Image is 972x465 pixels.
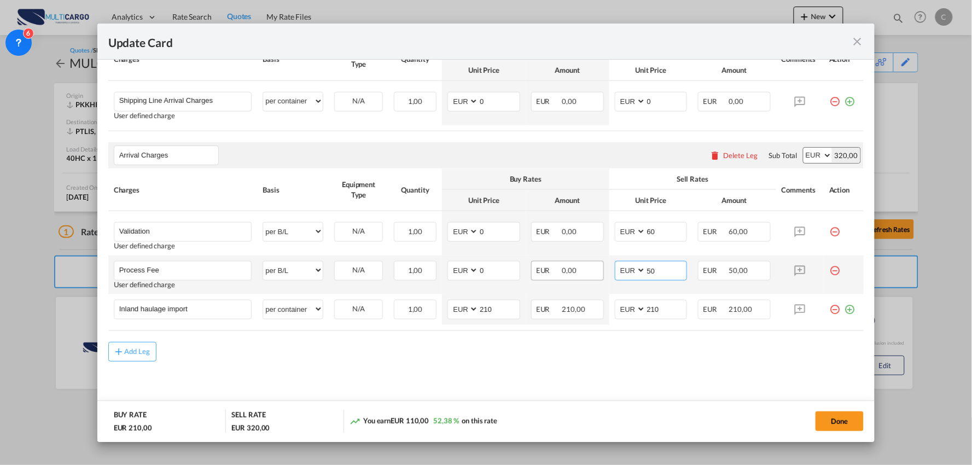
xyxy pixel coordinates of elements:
[536,97,561,106] span: EUR
[829,92,840,103] md-icon: icon-minus-circle-outline red-400-fg
[114,112,252,120] div: User defined charge
[108,34,851,48] div: Update Card
[433,416,459,425] span: 52,38 %
[335,261,382,278] div: N/A
[263,92,323,110] select: per container
[335,92,382,109] div: N/A
[394,54,436,64] div: Quantity
[263,185,323,195] div: Basis
[692,60,776,81] th: Amount
[334,49,383,69] div: Equipment Type
[350,416,497,427] div: You earn on this rate
[536,305,561,313] span: EUR
[408,266,423,275] span: 1,00
[829,222,840,233] md-icon: icon-minus-circle-outline red-400-fg
[124,348,150,355] div: Add Leg
[703,227,727,236] span: EUR
[824,38,864,80] th: Action
[526,190,609,211] th: Amount
[408,227,423,236] span: 1,00
[816,411,864,431] button: Done
[844,300,855,311] md-icon: icon-plus-circle-outline green-400-fg
[114,92,252,109] md-input-container: Shipping Line Arrival Charges
[844,92,855,103] md-icon: icon-plus-circle-outline green-400-fg
[703,97,727,106] span: EUR
[829,300,840,311] md-icon: icon-minus-circle-outline red-400-fg
[536,266,561,275] span: EUR
[114,54,252,64] div: Charges
[776,38,824,80] th: Comments
[615,174,771,184] div: Sell Rates
[114,300,252,317] md-input-container: Inland haulage import
[447,174,603,184] div: Buy Rates
[703,266,727,275] span: EUR
[479,261,520,278] input: 0
[729,97,744,106] span: 0,00
[479,92,520,109] input: 0
[114,423,152,433] div: EUR 210,00
[231,423,270,433] div: EUR 320,00
[609,190,693,211] th: Unit Price
[729,305,752,313] span: 210,00
[408,97,423,106] span: 1,00
[479,300,520,317] input: 210
[394,185,436,195] div: Quantity
[829,261,840,272] md-icon: icon-minus-circle-outline red-400-fg
[108,342,156,362] button: Add Leg
[350,416,360,427] md-icon: icon-trending-up
[729,266,748,275] span: 50,00
[114,281,252,289] div: User defined charge
[119,300,252,317] input: Charge Name
[263,54,323,64] div: Basis
[609,60,693,81] th: Unit Price
[562,266,577,275] span: 0,00
[391,416,429,425] span: EUR 110,00
[776,168,824,211] th: Comments
[526,60,609,81] th: Amount
[724,151,758,160] div: Delete Leg
[113,346,124,357] md-icon: icon-plus md-link-fg s20
[479,223,520,239] input: 0
[646,92,687,109] input: 0
[335,300,382,317] div: N/A
[562,305,585,313] span: 210,00
[729,227,748,236] span: 60,00
[832,148,860,163] div: 320,00
[824,168,864,211] th: Action
[442,190,526,211] th: Unit Price
[114,261,252,278] md-input-container: Process Fee
[114,242,252,250] div: User defined charge
[114,185,252,195] div: Charges
[692,190,776,211] th: Amount
[646,261,687,278] input: 50
[263,261,323,279] select: per B/L
[114,223,252,239] md-input-container: Validation
[119,92,252,109] input: Charge Name
[119,147,218,164] input: Leg Name
[263,223,323,240] select: per B/L
[769,150,798,160] div: Sub Total
[703,305,727,313] span: EUR
[231,410,265,422] div: SELL RATE
[710,150,721,161] md-icon: icon-delete
[562,97,577,106] span: 0,00
[851,35,864,48] md-icon: icon-close fg-AAA8AD m-0 pointer
[442,60,526,81] th: Unit Price
[646,300,687,317] input: 210
[562,227,577,236] span: 0,00
[408,305,423,313] span: 1,00
[263,300,323,318] select: per container
[536,227,561,236] span: EUR
[646,223,687,239] input: 60
[119,261,252,278] input: Charge Name
[119,223,252,239] input: Charge Name
[114,410,147,422] div: BUY RATE
[334,179,383,199] div: Equipment Type
[97,24,875,442] md-dialog: Update Card Port ...
[710,151,758,160] button: Delete Leg
[335,223,382,240] div: N/A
